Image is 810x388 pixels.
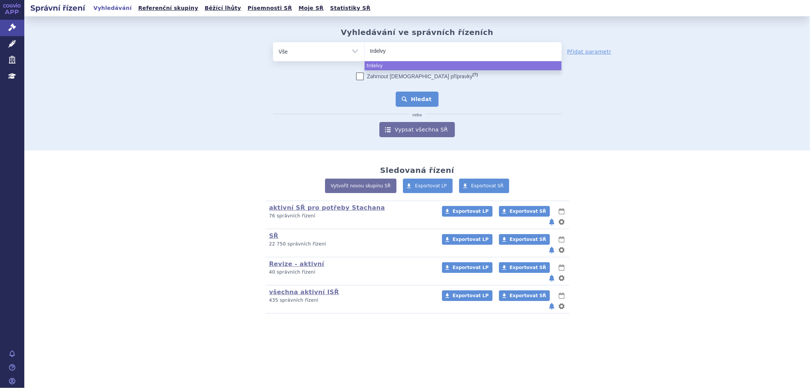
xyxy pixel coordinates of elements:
[548,274,556,283] button: notifikace
[453,293,489,298] span: Exportovat LP
[403,179,453,193] a: Exportovat LP
[510,209,546,214] span: Exportovat SŘ
[269,241,432,247] p: 22 750 správních řízení
[380,166,454,175] h2: Sledovaná řízení
[328,3,373,13] a: Statistiky SŘ
[558,235,565,244] button: lhůty
[499,206,550,217] a: Exportovat SŘ
[453,209,489,214] span: Exportovat LP
[269,297,432,304] p: 435 správních řízení
[269,204,385,211] a: aktivní SŘ pro potřeby Stachana
[409,113,426,117] i: nebo
[442,262,493,273] a: Exportovat LP
[510,237,546,242] span: Exportovat SŘ
[558,207,565,216] button: lhůty
[499,290,550,301] a: Exportovat SŘ
[510,265,546,270] span: Exportovat SŘ
[269,288,339,296] a: všechna aktivní ISŘ
[558,263,565,272] button: lhůty
[499,234,550,245] a: Exportovat SŘ
[365,61,562,70] li: trdelvy
[24,3,91,13] h2: Správní řízení
[510,293,546,298] span: Exportovat SŘ
[567,48,612,55] a: Přidat parametr
[472,72,478,77] abbr: (?)
[396,92,439,107] button: Hledat
[356,73,478,80] label: Zahrnout [DEMOGRAPHIC_DATA] přípravky
[379,122,455,137] a: Vypsat všechna SŘ
[341,28,494,37] h2: Vyhledávání ve správních řízeních
[325,179,396,193] a: Vytvořit novou skupinu SŘ
[558,217,565,226] button: nastavení
[442,290,493,301] a: Exportovat LP
[269,213,432,219] p: 76 správních řízení
[269,260,324,268] a: Revize - aktivní
[548,245,556,255] button: notifikace
[91,3,134,13] a: Vyhledávání
[269,232,279,239] a: SŘ
[202,3,243,13] a: Běžící lhůty
[558,274,565,283] button: nastavení
[442,206,493,217] a: Exportovat LP
[453,237,489,242] span: Exportovat LP
[558,245,565,255] button: nastavení
[442,234,493,245] a: Exportovat LP
[453,265,489,270] span: Exportovat LP
[269,269,432,276] p: 40 správních řízení
[459,179,510,193] a: Exportovat SŘ
[471,183,504,188] span: Exportovat SŘ
[558,302,565,311] button: nastavení
[548,302,556,311] button: notifikace
[415,183,447,188] span: Exportovat LP
[558,291,565,300] button: lhůty
[136,3,201,13] a: Referenční skupiny
[296,3,326,13] a: Moje SŘ
[548,217,556,226] button: notifikace
[499,262,550,273] a: Exportovat SŘ
[245,3,294,13] a: Písemnosti SŘ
